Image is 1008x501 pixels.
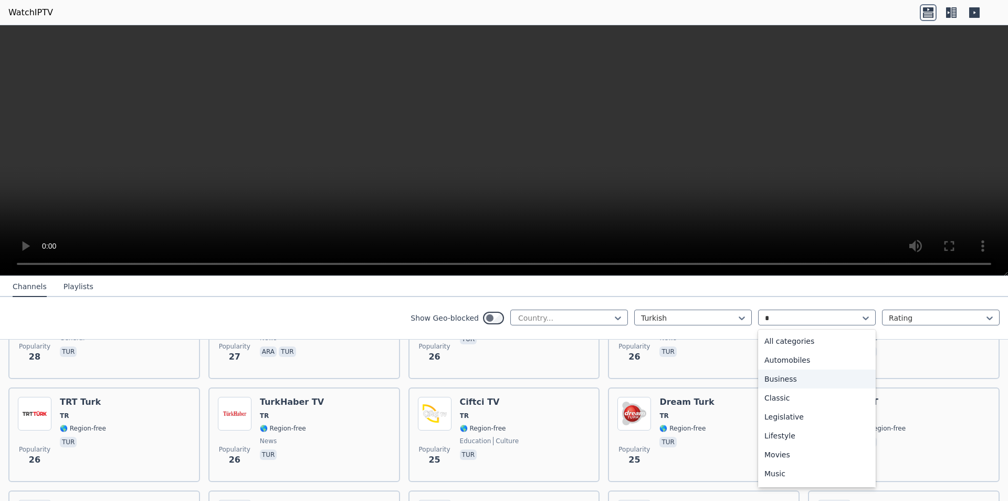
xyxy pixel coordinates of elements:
p: tur [659,437,676,447]
span: 🌎 Region-free [460,424,506,433]
p: tur [460,449,477,460]
span: Popularity [219,445,250,454]
img: TRT Turk [18,397,51,431]
div: Movies [758,445,876,464]
span: 🌎 Region-free [659,424,706,433]
span: news [260,437,277,445]
span: 28 [29,351,40,363]
span: 26 [428,351,440,363]
span: Popularity [219,342,250,351]
span: Popularity [19,445,50,454]
span: TR [260,412,269,420]
h6: Ciftci TV [460,397,519,407]
span: Popularity [419,445,450,454]
img: Ciftci TV [418,397,451,431]
span: education [460,437,491,445]
label: Show Geo-blocked [411,313,479,323]
h6: TurkHaber TV [260,397,324,407]
img: Dream Turk [617,397,651,431]
span: culture [493,437,519,445]
button: Channels [13,277,47,297]
img: TurkHaber TV [218,397,251,431]
span: 25 [428,454,440,466]
span: 🌎 Region-free [60,424,106,433]
button: Playlists [64,277,93,297]
span: TR [60,412,69,420]
h6: TRT Turk [60,397,106,407]
p: tur [60,437,77,447]
span: 🌎 Region-free [859,424,906,433]
h6: Dream Turk [659,397,714,407]
span: 27 [229,351,240,363]
div: Classic [758,388,876,407]
span: 26 [229,454,240,466]
p: tur [659,346,676,357]
div: Business [758,370,876,388]
span: 26 [628,351,640,363]
span: Popularity [419,342,450,351]
span: Popularity [19,342,50,351]
p: tur [279,346,296,357]
div: All categories [758,332,876,351]
span: 🌎 Region-free [260,424,306,433]
div: Music [758,464,876,483]
span: Popularity [618,342,650,351]
span: TR [460,412,469,420]
div: Automobiles [758,351,876,370]
p: tur [260,449,277,460]
span: 26 [29,454,40,466]
div: Lifestyle [758,426,876,445]
span: TR [659,412,668,420]
p: ara [260,346,277,357]
p: tur [60,346,77,357]
span: 25 [628,454,640,466]
div: Legislative [758,407,876,426]
h6: GRT [859,397,906,407]
span: Popularity [618,445,650,454]
a: WatchIPTV [8,6,53,19]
